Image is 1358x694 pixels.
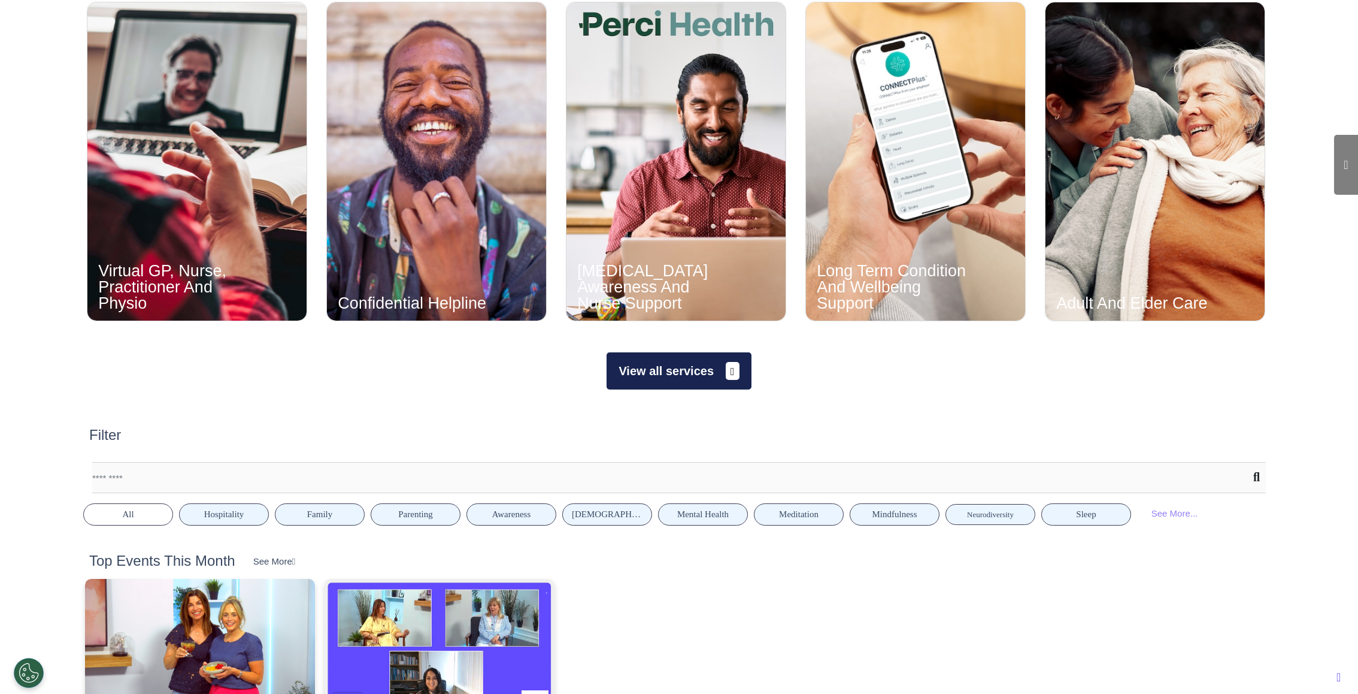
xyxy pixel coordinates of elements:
[14,658,44,688] button: Open Preferences
[1137,502,1212,524] div: See More...
[371,503,460,526] button: Parenting
[466,503,556,526] button: Awareness
[89,553,235,570] h2: Top Events This Month
[338,295,491,312] div: Confidential Helpline
[817,263,970,312] div: Long Term Condition And Wellbeing Support
[1056,295,1210,312] div: Adult And Elder Care
[945,504,1035,525] button: Neurodiversity
[754,503,844,526] button: Meditation
[577,263,730,312] div: [MEDICAL_DATA] Awareness And Nurse Support
[1041,503,1131,526] button: Sleep
[89,427,121,444] h2: Filter
[275,503,365,526] button: Family
[562,503,652,526] button: [DEMOGRAPHIC_DATA] Health
[658,503,748,526] button: Mental Health
[607,352,751,390] button: View all services
[179,503,269,526] button: Hospitality
[850,503,939,526] button: Mindfulness
[98,263,251,312] div: Virtual GP, Nurse, Practitioner And Physio
[83,503,173,526] button: All
[253,555,296,569] div: See More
